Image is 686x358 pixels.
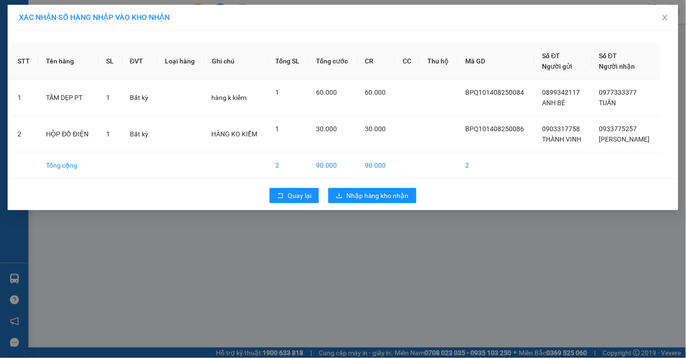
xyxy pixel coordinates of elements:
span: 0899342117 [542,89,580,96]
span: 0933775257 [599,125,637,133]
span: ANH BÉ [542,99,566,107]
span: download [336,192,343,200]
span: BPQ101408250084 [465,89,524,96]
td: TẤM DẸP PT [38,80,98,116]
span: 1 [106,94,110,101]
span: rollback [277,192,284,200]
th: Ghi chú [204,43,268,80]
td: 1 [10,80,38,116]
button: rollbackQuay lại [270,188,319,203]
span: 60.000 [316,89,337,96]
span: 30.000 [365,125,386,133]
span: Số ĐT [599,52,617,60]
span: Quay lại [288,190,311,201]
th: Loại hàng [157,43,204,80]
span: TUẤN [599,99,616,107]
span: Số ĐT [542,52,560,60]
span: 30.000 [316,125,337,133]
th: CR [358,43,395,80]
span: BPQ101408250086 [465,125,524,133]
span: 0977333377 [599,89,637,96]
th: SL [99,43,122,80]
span: Nhập hàng kho nhận [346,190,409,201]
span: close [661,14,669,21]
td: Tổng cộng [38,152,98,179]
span: Người nhận [599,63,635,70]
span: 1 [106,130,110,138]
th: STT [10,43,38,80]
th: Tổng SL [268,43,308,80]
button: downloadNhập hàng kho nhận [328,188,416,203]
span: 1 [275,89,279,96]
th: Tổng cước [309,43,358,80]
span: 1 [275,125,279,133]
td: 2 [268,152,308,179]
span: 60.000 [365,89,386,96]
th: Tên hàng [38,43,98,80]
td: Bất kỳ [122,80,157,116]
td: 2 [458,152,535,179]
span: [PERSON_NAME] [599,135,650,143]
span: 0903317758 [542,125,580,133]
td: 90.000 [309,152,358,179]
button: Close [652,5,678,31]
td: HỘP ĐỒ ĐIỆN [38,116,98,152]
span: hàng k kiểm [212,94,247,101]
td: 90.000 [358,152,395,179]
span: HÀNG KO KIỂM [212,130,258,138]
span: XÁC NHẬN SỐ HÀNG NHẬP VÀO KHO NHẬN [19,13,170,22]
th: ĐVT [122,43,157,80]
th: Mã GD [458,43,535,80]
span: THÀNH VINH [542,135,582,143]
span: Người gửi [542,63,573,70]
th: CC [395,43,420,80]
td: 2 [10,116,38,152]
th: Thu hộ [420,43,458,80]
td: Bất kỳ [122,116,157,152]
